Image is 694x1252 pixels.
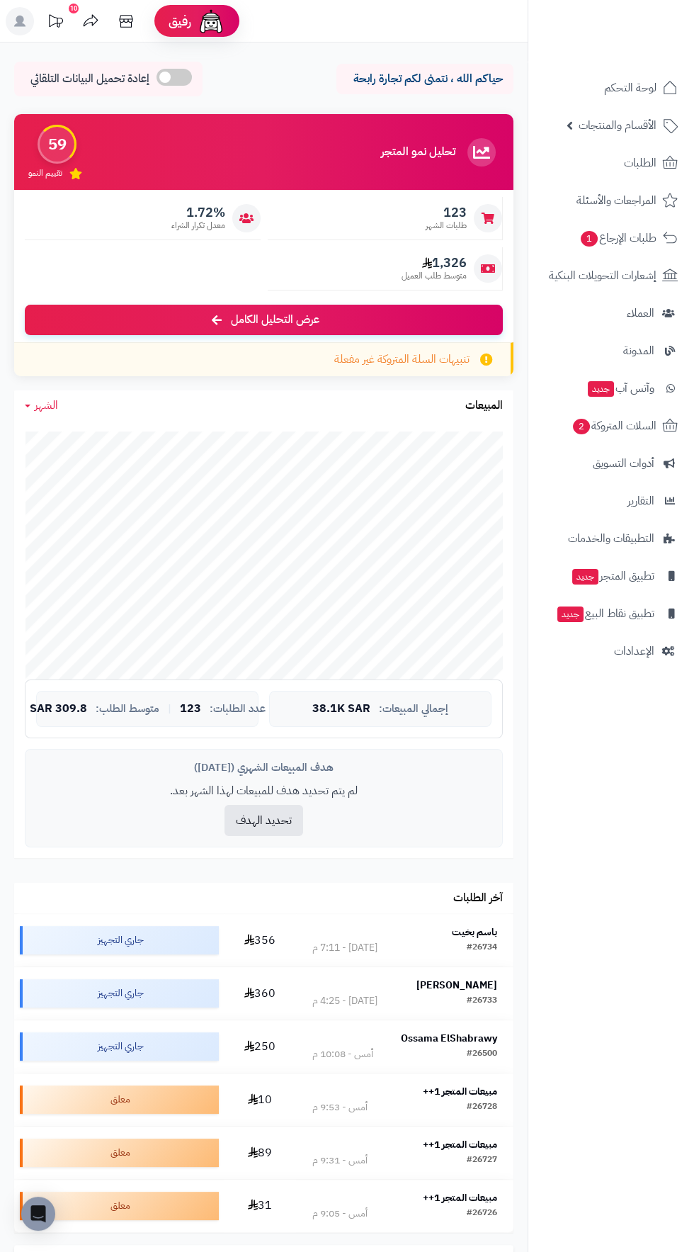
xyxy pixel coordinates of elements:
strong: مبيعات المتجر 1++ [423,1190,497,1205]
div: #26733 [467,994,497,1008]
span: إجمالي المبيعات: [379,703,448,715]
div: #26734 [467,941,497,955]
span: لوحة التحكم [604,78,656,98]
img: ai-face.png [197,7,225,35]
div: Open Intercom Messenger [21,1197,55,1231]
a: الشهر [25,397,58,414]
span: الأقسام والمنتجات [579,115,656,135]
td: 89 [224,1127,296,1179]
button: تحديد الهدف [224,805,303,836]
span: 123 [180,703,201,716]
span: متوسط طلب العميل [402,270,467,282]
div: #26500 [467,1047,497,1061]
strong: مبيعات المتجر 1++ [423,1084,497,1099]
span: تطبيق نقاط البيع [556,604,654,624]
span: 2 [573,419,590,434]
img: logo-2.png [598,36,681,66]
a: إشعارات التحويلات البنكية [537,259,686,293]
div: معلق [20,1139,219,1167]
p: حياكم الله ، نتمنى لكم تجارة رابحة [347,71,503,87]
span: السلات المتروكة [571,416,656,436]
a: وآتس آبجديد [537,371,686,405]
span: المراجعات والأسئلة [576,191,656,210]
a: المراجعات والأسئلة [537,184,686,218]
span: 309.8 SAR [30,703,87,716]
span: 1,326 [402,255,467,271]
a: المدونة [537,334,686,368]
div: جاري التجهيز [20,926,219,954]
td: 250 [224,1020,296,1073]
div: أمس - 9:31 م [312,1154,368,1168]
span: | [168,704,171,714]
div: أمس - 10:08 م [312,1047,373,1061]
span: الطلبات [624,153,656,173]
span: عرض التحليل الكامل [231,312,319,328]
span: رفيق [169,13,191,30]
a: عرض التحليل الكامل [25,305,503,335]
a: العملاء [537,296,686,330]
div: [DATE] - 4:25 م [312,994,377,1008]
a: تطبيق المتجرجديد [537,559,686,593]
div: أمس - 9:53 م [312,1100,368,1115]
td: 31 [224,1180,296,1232]
a: تطبيق نقاط البيعجديد [537,597,686,631]
span: أدوات التسويق [593,453,654,473]
span: عدد الطلبات: [210,703,266,715]
a: لوحة التحكم [537,71,686,105]
span: 38.1K SAR [312,703,370,716]
a: الإعدادات [537,634,686,668]
div: أمس - 9:05 م [312,1207,368,1221]
div: معلق [20,1085,219,1114]
strong: مبيعات المتجر 1++ [423,1137,497,1152]
div: جاري التجهيز [20,979,219,1008]
div: جاري التجهيز [20,1032,219,1061]
div: [DATE] - 7:11 م [312,941,377,955]
a: الطلبات [537,146,686,180]
a: السلات المتروكة2 [537,409,686,443]
div: #26727 [467,1154,497,1168]
span: تطبيق المتجر [571,566,654,586]
h3: المبيعات [465,400,503,412]
span: معدل تكرار الشراء [171,220,225,232]
span: الشهر [35,397,58,414]
a: تحديثات المنصة [38,7,73,39]
div: 10 [69,4,79,13]
h3: تحليل نمو المتجر [381,146,455,159]
span: المدونة [623,341,654,361]
a: طلبات الإرجاع1 [537,221,686,255]
span: جديد [588,381,614,397]
span: وآتس آب [586,378,654,398]
span: جديد [557,607,584,622]
p: لم يتم تحديد هدف للمبيعات لهذا الشهر بعد. [36,783,491,799]
h3: آخر الطلبات [453,892,503,905]
span: إعادة تحميل البيانات التلقائي [30,71,149,87]
a: أدوات التسويق [537,446,686,480]
span: إشعارات التحويلات البنكية [549,266,656,286]
strong: باسم بخيت [452,925,497,940]
span: 123 [426,205,467,220]
div: #26726 [467,1207,497,1221]
strong: Ossama ElShabrawy [401,1031,497,1046]
strong: [PERSON_NAME] [416,978,497,993]
span: تقييم النمو [28,167,62,179]
span: التطبيقات والخدمات [568,529,654,548]
td: 356 [224,914,296,966]
div: هدف المبيعات الشهري ([DATE]) [36,760,491,775]
span: طلبات الشهر [426,220,467,232]
span: الإعدادات [614,641,654,661]
span: طلبات الإرجاع [579,228,656,248]
span: تنبيهات السلة المتروكة غير مفعلة [334,351,470,368]
a: التطبيقات والخدمات [537,521,686,555]
span: العملاء [627,303,654,323]
a: التقارير [537,484,686,518]
td: 360 [224,967,296,1020]
div: معلق [20,1192,219,1220]
span: متوسط الطلب: [96,703,159,715]
span: جديد [572,569,598,585]
span: التقارير [627,491,654,511]
span: 1 [581,231,598,247]
td: 10 [224,1073,296,1126]
div: #26728 [467,1100,497,1115]
span: 1.72% [171,205,225,220]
